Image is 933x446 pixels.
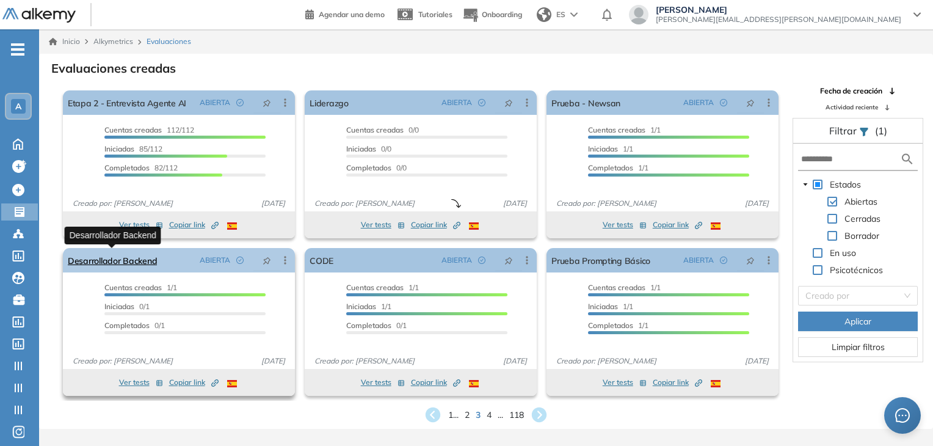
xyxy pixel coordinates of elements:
[2,8,76,23] img: Logo
[310,356,419,367] span: Creado por: [PERSON_NAME]
[509,409,524,422] span: 118
[319,10,385,19] span: Agendar una demo
[842,194,880,209] span: Abiertas
[147,36,191,47] span: Evaluaciones
[827,246,859,260] span: En uso
[478,257,485,264] span: check-circle
[826,103,878,112] span: Actividad reciente
[832,340,885,354] span: Limpiar filtros
[104,125,194,134] span: 112/112
[603,218,647,232] button: Ver tests
[711,380,721,387] img: ESP
[448,409,459,422] span: 1 ...
[227,222,237,230] img: ESP
[346,125,419,134] span: 0/0
[498,409,503,422] span: ...
[482,10,522,19] span: Onboarding
[556,9,565,20] span: ES
[104,163,150,172] span: Completados
[487,409,492,422] span: 4
[469,222,479,230] img: ESP
[588,125,645,134] span: Cuentas creadas
[551,90,620,115] a: Prueba - Newsan
[737,93,764,112] button: pushpin
[411,377,460,388] span: Copiar link
[104,302,134,311] span: Iniciadas
[827,263,885,277] span: Psicotécnicos
[256,356,290,367] span: [DATE]
[310,198,419,209] span: Creado por: [PERSON_NAME]
[653,377,702,388] span: Copiar link
[551,198,661,209] span: Creado por: [PERSON_NAME]
[119,218,163,232] button: Ver tests
[346,144,391,153] span: 0/0
[830,265,883,276] span: Psicotécnicos
[469,380,479,387] img: ESP
[798,312,918,331] button: Aplicar
[310,90,349,115] a: Liderazgo
[737,250,764,270] button: pushpin
[68,90,186,115] a: Etapa 2 - Entrevista Agente AI
[68,198,178,209] span: Creado por: [PERSON_NAME]
[720,257,727,264] span: check-circle
[104,302,150,311] span: 0/1
[827,177,863,192] span: Estados
[346,283,419,292] span: 1/1
[462,2,522,28] button: Onboarding
[844,230,879,241] span: Borrador
[844,196,877,207] span: Abiertas
[465,409,470,422] span: 2
[51,61,176,76] h3: Evaluaciones creadas
[346,302,376,311] span: Iniciadas
[746,255,755,265] span: pushpin
[820,86,882,97] span: Fecha de creación
[119,375,163,390] button: Ver tests
[844,315,871,328] span: Aplicar
[740,198,774,209] span: [DATE]
[504,255,513,265] span: pushpin
[346,163,407,172] span: 0/0
[15,101,21,111] span: A
[411,218,460,232] button: Copiar link
[11,48,24,51] i: -
[740,356,774,367] span: [DATE]
[200,97,230,108] span: ABIERTA
[263,255,271,265] span: pushpin
[346,302,391,311] span: 1/1
[253,93,280,112] button: pushpin
[227,380,237,387] img: ESP
[441,97,472,108] span: ABIERTA
[588,163,648,172] span: 1/1
[895,408,910,423] span: message
[346,321,407,330] span: 0/1
[830,179,861,190] span: Estados
[603,375,647,390] button: Ver tests
[588,321,633,330] span: Completados
[551,356,661,367] span: Creado por: [PERSON_NAME]
[418,10,452,19] span: Tutoriales
[104,283,177,292] span: 1/1
[844,213,880,224] span: Cerradas
[830,247,856,258] span: En uso
[169,219,219,230] span: Copiar link
[169,218,219,232] button: Copiar link
[653,375,702,390] button: Copiar link
[65,227,161,244] div: Desarrollador Backend
[842,211,883,226] span: Cerradas
[802,181,808,188] span: caret-down
[495,93,522,112] button: pushpin
[256,198,290,209] span: [DATE]
[104,144,162,153] span: 85/112
[49,36,80,47] a: Inicio
[310,248,333,272] a: CODE
[537,7,551,22] img: world
[93,37,133,46] span: Alkymetrics
[711,222,721,230] img: ESP
[411,219,460,230] span: Copiar link
[346,144,376,153] span: Iniciadas
[570,12,578,17] img: arrow
[498,198,532,209] span: [DATE]
[588,163,633,172] span: Completados
[504,98,513,108] span: pushpin
[588,125,661,134] span: 1/1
